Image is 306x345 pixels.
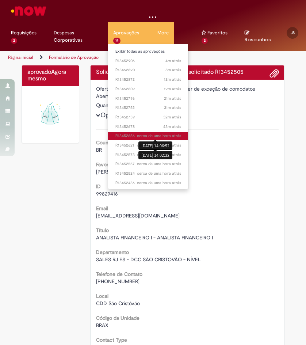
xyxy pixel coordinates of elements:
[96,190,118,197] span: 99829416
[245,36,271,43] span: Rascunhos
[115,161,181,167] span: R13452557
[115,152,181,158] span: R13452573
[164,86,181,92] span: 19m atrás
[108,95,188,103] a: Aberto R13452796 :
[8,54,33,60] a: Página inicial
[113,38,121,44] span: 14
[96,92,121,100] label: Aberto por
[157,29,169,37] span: More
[164,96,181,101] time: 27/08/2025 14:32:29
[291,30,295,35] span: JS
[115,124,181,130] span: R13452678
[49,54,99,60] a: Formulário de Aprovação
[96,92,279,102] div: [PERSON_NAME]
[96,227,109,234] b: Título
[108,151,188,159] a: Aberto R13452573 :
[163,124,181,129] time: 27/08/2025 14:10:20
[137,143,181,148] span: cerca de uma hora atrás
[202,38,208,44] span: 2
[108,44,188,189] ul: Aprovações
[96,278,139,285] span: [PHONE_NUMBER]
[196,22,239,51] ul: Menu Cabeçalho
[11,38,17,44] span: 2
[96,102,279,109] div: Quantidade 1
[164,77,181,82] span: 12m atrás
[138,141,172,150] div: [DATE] 14:06:52
[185,22,196,51] ul: Menu Cabeçalho
[138,151,172,159] div: [DATE] 14:02:32
[96,315,139,321] b: Código da Unidade
[5,51,148,64] ul: Trilhas de página
[196,22,239,44] a: Favoritos : 2
[108,170,188,178] a: Aberto R13452524 :
[165,67,181,73] time: 27/08/2025 14:45:36
[96,139,129,146] b: Country Code
[281,22,306,37] a: JS
[108,141,188,149] a: Aberto R13452621 :
[152,22,174,51] ul: Menu Cabeçalho
[48,22,108,51] ul: Menu Cabeçalho
[27,68,66,82] span: Agora mesmo
[5,22,48,51] ul: Menu Cabeçalho
[115,180,181,186] span: R13452436
[96,322,108,329] span: BRAX
[163,114,181,120] time: 27/08/2025 14:21:28
[96,300,140,307] span: CDD São Cristóvão
[96,85,279,92] div: Oferta destinada a solicitações em caráter de exceção de comodatos
[10,4,47,18] img: ServiceNow
[113,29,139,37] span: Aprovações
[108,22,152,51] ul: Menu Cabeçalho
[165,58,181,64] span: 4m atrás
[207,29,227,37] span: Favoritos
[115,67,181,73] span: R13452890
[96,271,142,277] b: Telefone de Contato
[108,76,188,84] a: Aberto R13452872 :
[137,171,181,176] span: cerca de uma hora atrás
[137,180,181,186] span: cerca de uma hora atrás
[108,132,188,140] a: Aberto R13452656 :
[96,168,136,175] span: [PERSON_NAME]
[108,85,188,93] a: Aberto R13452809 :
[96,234,213,241] span: ANALISTA FINANCEIRO I - ANALISTA FINANCEIRO I
[96,147,102,153] span: BR
[96,212,180,219] span: [EMAIL_ADDRESS][DOMAIN_NAME]
[164,96,181,101] span: 21m atrás
[115,171,181,177] span: R13452524
[152,22,174,44] a: More : 4
[5,22,48,44] a: Requisições : 2
[115,96,181,102] span: R13452796
[96,256,201,263] span: SALES RJ ES - DCC SÃO CRISTOVÃO - NÍVEL
[48,22,108,44] a: Despesas Corporativas :
[96,249,129,255] b: Departamento
[137,161,181,167] span: cerca de uma hora atrás
[137,152,181,158] span: cerca de uma hora atrás
[96,69,279,76] h4: Solicitação de aprovação para Item solicitado R13452505
[96,337,127,343] b: Contact Type
[165,67,181,73] span: 8m atrás
[54,29,103,44] span: Despesas Corporativas
[96,205,108,212] b: Email
[108,113,188,121] a: Aberto R13452739 :
[165,58,181,64] time: 27/08/2025 14:49:21
[164,105,181,110] time: 27/08/2025 14:22:57
[115,143,181,148] span: R13452621
[96,293,108,299] b: Local
[163,114,181,120] span: 32m atrás
[115,86,181,92] span: R13452809
[96,161,121,168] b: Favorecido
[164,77,181,82] time: 27/08/2025 14:42:13
[27,69,73,82] h4: aprovado
[115,105,181,111] span: R13452752
[108,57,188,65] a: Aberto R13452906 :
[108,104,188,112] a: Aberto R13452752 :
[108,66,188,74] a: Aberto R13452890 :
[27,91,73,137] img: sucesso_1.gif
[108,160,188,168] a: Aberto R13452557 :
[137,133,181,139] span: cerca de uma hora atrás
[108,22,152,44] a: Aprovações : 14
[108,123,188,131] a: Aberto R13452678 :
[115,114,181,120] span: R13452739
[174,22,185,51] ul: Menu Cabeçalho
[115,133,181,139] span: R13452656
[11,29,37,37] span: Requisições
